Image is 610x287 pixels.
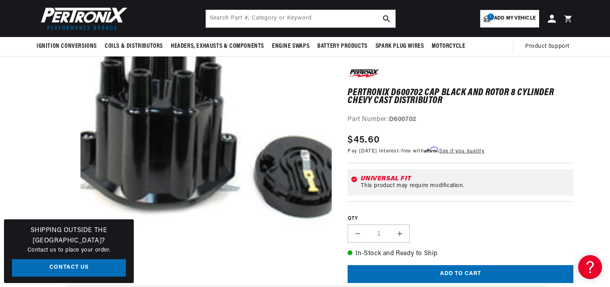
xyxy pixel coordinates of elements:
span: Coils & Distributors [105,42,163,51]
div: Universal Fit [361,176,570,182]
a: 1Add my vehicle [480,10,539,27]
span: Product Support [525,42,569,51]
summary: Engine Swaps [268,37,313,56]
summary: Spark Plug Wires [371,37,428,56]
h1: PerTronix D600702 Cap Black and Rotor 8 cylinder Chevy Cast Distributor [348,89,573,105]
div: Part Number: [348,115,573,125]
span: Add my vehicle [494,15,536,22]
span: Ignition Conversions [37,42,97,51]
button: search button [378,10,395,27]
span: 1 [487,14,494,20]
div: This product may require modification. [361,183,570,189]
span: Spark Plug Wires [375,42,424,51]
summary: Battery Products [313,37,371,56]
span: Headers, Exhausts & Components [171,42,264,51]
summary: Ignition Conversions [37,37,101,56]
img: Pertronix [37,5,128,32]
a: Contact Us [12,259,126,277]
label: QTY [348,215,573,222]
summary: Product Support [525,37,573,56]
span: $45.60 [348,133,380,147]
button: Add to cart [348,265,573,283]
summary: Motorcycle [428,37,469,56]
strong: D600702 [389,117,416,123]
p: In-Stock and Ready to Ship [348,249,573,259]
summary: Coils & Distributors [101,37,167,56]
span: Engine Swaps [272,42,309,51]
summary: Headers, Exhausts & Components [167,37,268,56]
p: Pay [DATE] interest-free with . [348,147,484,155]
a: See if you qualify - Learn more about Affirm Financing (opens in modal) [439,149,484,154]
h3: Shipping Outside the [GEOGRAPHIC_DATA]? [12,226,126,246]
span: Affirm [424,147,438,153]
span: Motorcycle [432,42,465,51]
input: Search Part #, Category or Keyword [206,10,395,27]
p: Contact us to place your order. [12,246,126,255]
span: Battery Products [317,42,368,51]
